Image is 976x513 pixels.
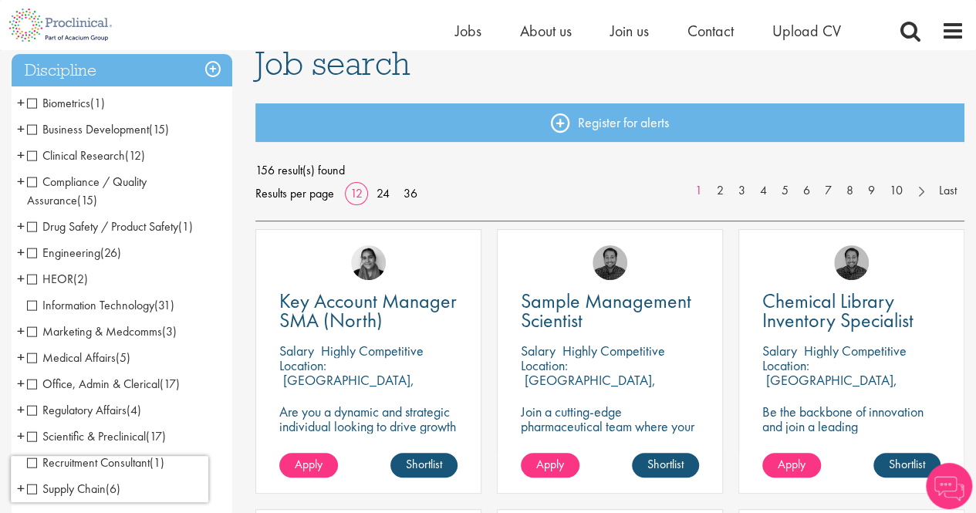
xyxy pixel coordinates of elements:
span: Information Technology [27,297,154,313]
a: 2 [709,182,731,200]
a: Jobs [455,21,481,41]
a: Apply [279,453,338,478]
span: (3) [162,323,177,339]
span: (12) [125,147,145,164]
a: 10 [882,182,910,200]
p: [GEOGRAPHIC_DATA], [GEOGRAPHIC_DATA] [762,371,897,403]
span: Location: [521,356,568,374]
p: Be the backbone of innovation and join a leading pharmaceutical company to help keep life-changin... [762,404,941,478]
span: Compliance / Quality Assurance [27,174,147,208]
span: Location: [762,356,809,374]
a: Shortlist [390,453,458,478]
span: Join us [610,21,649,41]
a: Register for alerts [255,103,964,142]
a: Chemical Library Inventory Specialist [762,292,941,330]
span: (4) [127,402,141,418]
span: Clinical Research [27,147,145,164]
span: Marketing & Medcomms [27,323,177,339]
a: Key Account Manager SMA (North) [279,292,458,330]
iframe: reCAPTCHA [11,456,208,502]
span: Apply [778,456,805,472]
span: HEOR [27,271,73,287]
span: (1) [178,218,193,235]
span: (5) [116,349,130,366]
p: Highly Competitive [321,342,424,359]
a: 4 [752,182,775,200]
a: Apply [762,453,821,478]
span: Results per page [255,182,334,205]
span: Clinical Research [27,147,125,164]
span: 156 result(s) found [255,159,964,182]
span: + [17,424,25,447]
span: (17) [160,376,180,392]
div: Discipline [12,54,232,87]
a: 12 [345,185,368,201]
span: Salary [521,342,556,359]
a: Sample Management Scientist [521,292,699,330]
span: + [17,143,25,167]
span: Biometrics [27,95,90,111]
p: Highly Competitive [562,342,665,359]
p: [GEOGRAPHIC_DATA], [GEOGRAPHIC_DATA] [279,371,414,403]
img: Chatbot [926,463,972,509]
p: Are you a dynamic and strategic individual looking to drive growth and build lasting partnerships... [279,404,458,463]
a: Last [931,182,964,200]
a: 6 [795,182,818,200]
span: HEOR [27,271,88,287]
span: + [17,91,25,114]
span: Regulatory Affairs [27,402,141,418]
span: Apply [536,456,564,472]
a: Contact [687,21,734,41]
span: Job search [255,42,410,84]
span: Scientific & Preclinical [27,428,166,444]
span: Office, Admin & Clerical [27,376,160,392]
span: (17) [146,428,166,444]
p: [GEOGRAPHIC_DATA], [GEOGRAPHIC_DATA] [521,371,656,403]
span: Recruitment Consultant [27,454,164,471]
a: Shortlist [632,453,699,478]
a: Shortlist [873,453,941,478]
span: + [17,372,25,395]
a: 9 [860,182,883,200]
span: (26) [100,245,121,261]
p: Join a cutting-edge pharmaceutical team where your precision and passion for quality will help sh... [521,404,699,478]
span: Location: [279,356,326,374]
span: Information Technology [27,297,174,313]
span: + [17,319,25,343]
span: Biometrics [27,95,105,111]
a: 1 [687,182,710,200]
span: Medical Affairs [27,349,130,366]
span: + [17,241,25,264]
span: + [17,170,25,193]
a: About us [520,21,572,41]
a: 36 [398,185,423,201]
span: + [17,346,25,369]
img: Mike Raletz [834,245,869,280]
img: Anjali Parbhu [351,245,386,280]
a: 3 [731,182,753,200]
span: Apply [295,456,323,472]
span: + [17,267,25,290]
span: Engineering [27,245,100,261]
span: (15) [77,192,97,208]
span: Engineering [27,245,121,261]
span: (31) [154,297,174,313]
span: Medical Affairs [27,349,116,366]
span: Salary [762,342,797,359]
a: Apply [521,453,579,478]
span: Scientific & Preclinical [27,428,146,444]
span: Office, Admin & Clerical [27,376,180,392]
span: Drug Safety / Product Safety [27,218,193,235]
p: Highly Competitive [804,342,907,359]
span: (1) [150,454,164,471]
span: Sample Management Scientist [521,288,691,333]
a: Upload CV [772,21,841,41]
span: (15) [149,121,169,137]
